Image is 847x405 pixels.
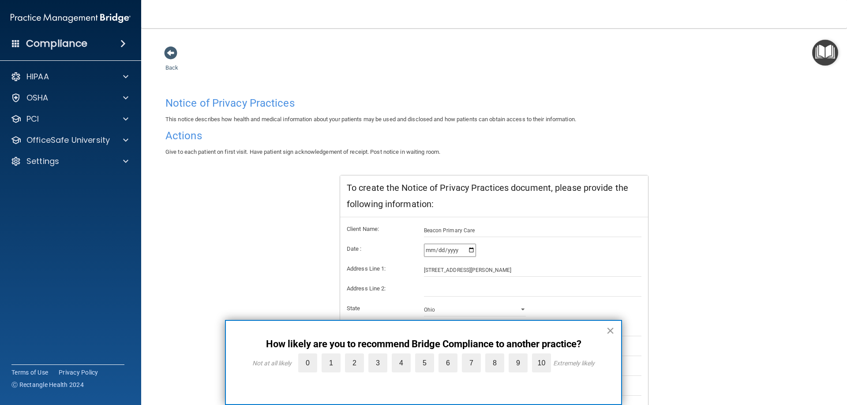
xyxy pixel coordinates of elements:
[322,353,341,372] label: 1
[340,175,648,217] div: To create the Notice of Privacy Practices document, please provide the following information:
[26,156,59,167] p: Settings
[165,130,823,141] h4: Actions
[340,224,417,234] label: Client Name:
[252,360,292,367] div: Not at all likely
[368,353,387,372] label: 3
[26,135,110,145] p: OfficeSafe University
[26,114,39,124] p: PCI
[26,93,49,103] p: OSHA
[415,353,434,372] label: 5
[462,353,481,372] label: 7
[165,54,178,71] a: Back
[509,353,528,372] label: 9
[11,9,131,27] img: PMB logo
[59,368,98,377] a: Privacy Policy
[485,353,504,372] label: 8
[532,353,551,372] label: 10
[26,71,49,82] p: HIPAA
[340,264,417,274] label: Address Line 1:
[438,353,457,372] label: 6
[26,37,87,50] h4: Compliance
[392,353,411,372] label: 4
[345,353,364,372] label: 2
[11,380,84,389] span: Ⓒ Rectangle Health 2024
[694,342,836,378] iframe: Drift Widget Chat Controller
[553,360,595,367] div: Extremely likely
[11,368,48,377] a: Terms of Use
[812,40,838,66] button: Open Resource Center
[340,303,417,314] label: State
[165,97,823,109] h4: Notice of Privacy Practices
[165,149,440,155] span: Give to each patient on first visit. Have patient sign acknowledgement of receipt. Post notice in...
[165,116,576,123] span: This notice describes how health and medical information about your patients may be used and disc...
[340,244,417,254] label: Date :
[606,323,615,338] button: Close
[340,283,417,294] label: Address Line 2:
[298,353,317,372] label: 0
[244,338,603,350] p: How likely are you to recommend Bridge Compliance to another practice?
